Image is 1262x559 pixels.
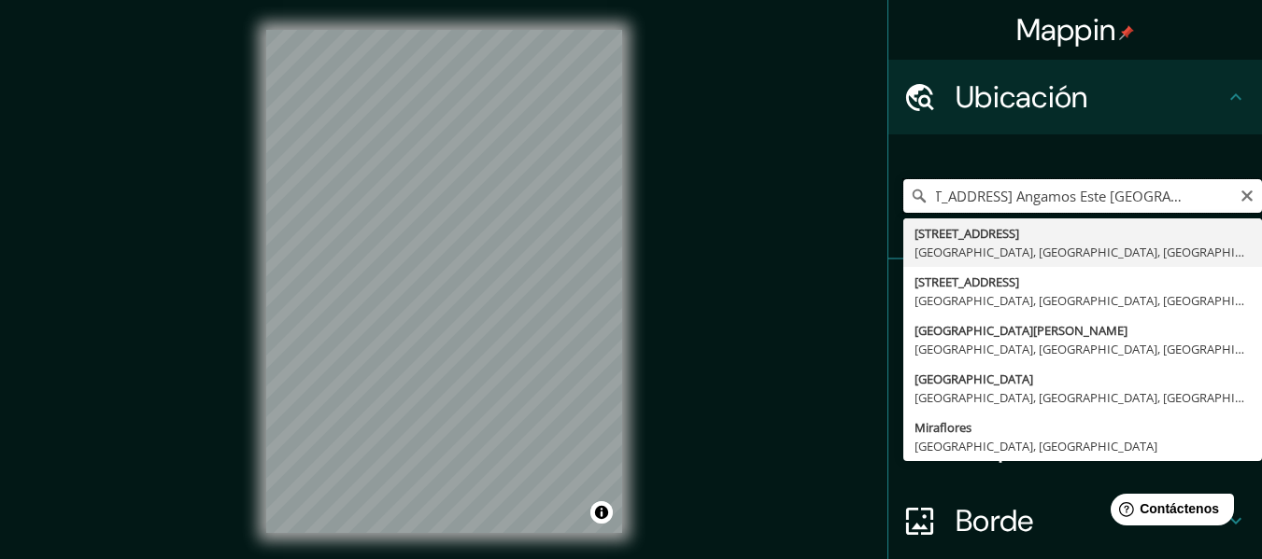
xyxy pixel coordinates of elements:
img: pin-icon.png [1119,25,1134,40]
font: [STREET_ADDRESS] [915,225,1019,242]
canvas: Mapa [266,30,622,533]
div: Disposición [888,409,1262,483]
font: Miraflores [915,419,971,436]
font: [GEOGRAPHIC_DATA][PERSON_NAME] [915,322,1127,339]
font: [STREET_ADDRESS] [915,273,1019,290]
button: Activar o desactivar atribución [590,501,613,524]
div: Borde [888,483,1262,558]
input: Elige tu ciudad o zona [903,179,1262,213]
iframe: Lanzador de widgets de ayuda [1096,486,1241,538]
div: Patas [888,259,1262,334]
button: Claro [1240,186,1255,203]
font: Borde [956,501,1034,540]
font: [GEOGRAPHIC_DATA] [915,370,1033,387]
div: Estilo [888,334,1262,409]
div: Ubicación [888,60,1262,134]
font: Mappin [1016,10,1116,49]
font: [GEOGRAPHIC_DATA], [GEOGRAPHIC_DATA] [915,438,1157,454]
font: Ubicación [956,77,1088,117]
